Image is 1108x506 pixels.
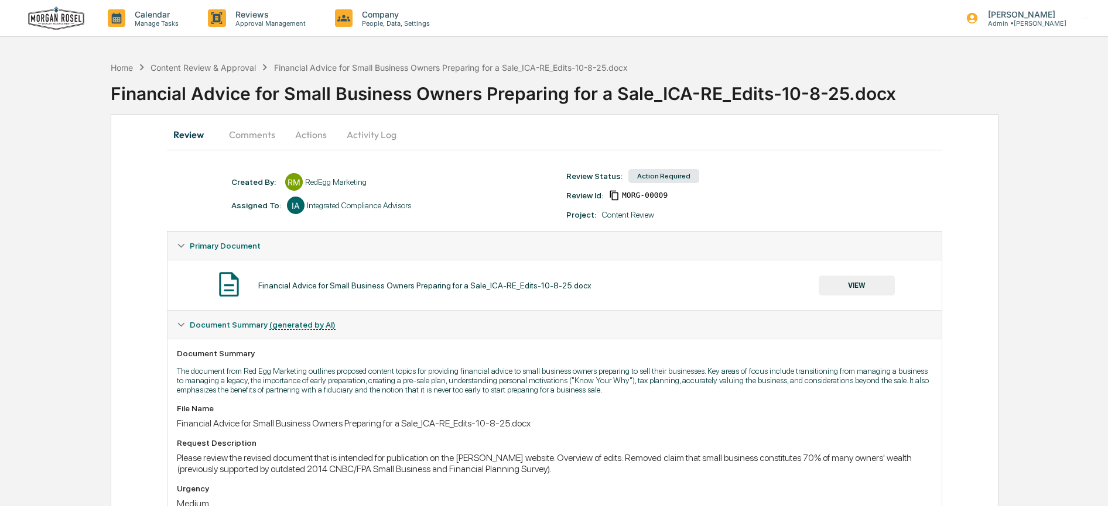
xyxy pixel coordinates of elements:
p: Company [353,9,436,19]
p: Approval Management [226,19,312,27]
div: Project: [566,210,596,219]
button: Actions [285,121,337,149]
span: Document Summary [190,320,336,329]
button: VIEW [819,276,895,295]
p: The document from Red Egg Marketing outlines proposed content topics for providing financial advi... [177,366,932,394]
div: Content Review [602,210,654,219]
div: Urgency [177,484,932,493]
button: Activity Log [337,121,406,149]
div: Please review the revised document that is intended for publication on the [PERSON_NAME] website.... [177,452,932,474]
div: Document Summary [177,349,932,358]
div: IA [287,197,305,214]
div: RedEgg Marketing [305,177,367,187]
div: Review Status: [566,171,623,181]
div: Content Review & Approval [151,63,256,73]
div: Home [111,63,133,73]
div: Integrated Compliance Advisors [307,201,411,210]
button: Comments [220,121,285,149]
img: logo [28,6,84,30]
p: People, Data, Settings [353,19,436,27]
p: Reviews [226,9,312,19]
p: Calendar [125,9,184,19]
p: [PERSON_NAME] [979,9,1066,19]
p: Admin • [PERSON_NAME] [979,19,1066,27]
div: Created By: ‎ ‎ [231,177,279,187]
div: Document Summary (generated by AI) [167,311,942,339]
div: Financial Advice for Small Business Owners Preparing for a Sale_ICA-RE_Edits-10-8-25.docx [258,281,591,290]
div: Primary Document [167,260,942,310]
div: Action Required [628,169,699,183]
div: Review Id: [566,191,603,200]
p: Manage Tasks [125,19,184,27]
div: Assigned To: [231,201,281,210]
span: 9f9f15fe-fa34-475e-ac40-5812f6479c66 [622,191,668,200]
iframe: Open customer support [1071,467,1102,499]
span: Primary Document [190,241,261,250]
div: Financial Advice for Small Business Owners Preparing for a Sale_ICA-RE_Edits-10-8-25.docx [177,418,932,429]
div: Financial Advice for Small Business Owners Preparing for a Sale_ICA-RE_Edits-10-8-25.docx [274,63,628,73]
div: Primary Document [167,232,942,260]
div: Request Description [177,438,932,448]
u: (generated by AI) [269,320,336,330]
img: Document Icon [214,270,244,299]
div: RM [285,173,303,191]
div: File Name [177,404,932,413]
div: Financial Advice for Small Business Owners Preparing for a Sale_ICA-RE_Edits-10-8-25.docx [111,74,1108,104]
button: Review [167,121,220,149]
div: secondary tabs example [167,121,942,149]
